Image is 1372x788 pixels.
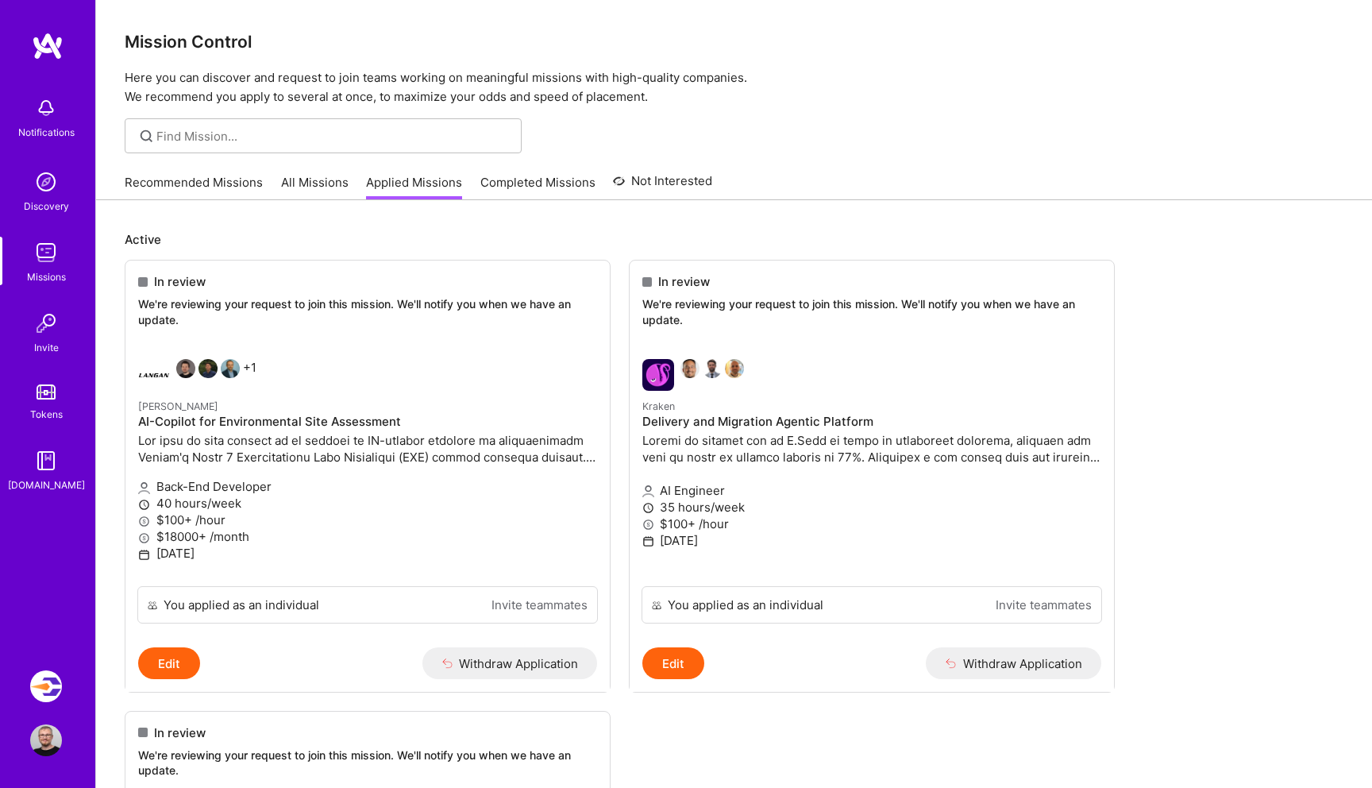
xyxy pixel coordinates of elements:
[125,32,1343,52] h3: Mission Control
[480,174,595,200] a: Completed Missions
[422,647,598,679] button: Withdraw Application
[30,670,62,702] img: Velocity: Enabling Developers Create Isolated Environments, Easily.
[154,724,206,741] span: In review
[642,532,1101,549] p: [DATE]
[30,307,62,339] img: Invite
[138,545,597,562] p: [DATE]
[26,670,66,702] a: Velocity: Enabling Developers Create Isolated Environments, Easily.
[642,400,675,412] small: Kraken
[613,172,712,200] a: Not Interested
[138,647,200,679] button: Edit
[37,384,56,400] img: tokens
[164,597,319,613] div: You applied as an individual
[30,445,62,477] img: guide book
[642,516,1101,532] p: $100+ /hour
[138,359,256,391] div: +1
[630,346,1114,586] a: Kraken company logoNathaniel MeronDaniel ScainLinford BaconKrakenDelivery and Migration Agentic P...
[125,174,263,200] a: Recommended Missions
[366,174,462,200] a: Applied Missions
[138,512,597,528] p: $100+ /hour
[642,499,1101,516] p: 35 hours/week
[680,359,699,378] img: Nathaniel Meron
[642,519,654,531] i: icon MoneyGray
[8,477,85,493] div: [DOMAIN_NAME]
[138,482,150,494] i: icon Applicant
[30,92,62,124] img: bell
[996,597,1092,613] a: Invite teammates
[30,406,63,423] div: Tokens
[138,499,150,511] i: icon Clock
[138,747,597,778] p: We're reviewing your request to join this mission. We'll notify you when we have an update.
[154,273,206,290] span: In review
[642,502,654,514] i: icon Clock
[34,339,59,356] div: Invite
[138,415,597,429] h4: AI-Copilot for Environmental Site Assessment
[725,359,744,378] img: Linford Bacon
[642,485,654,497] i: icon Applicant
[27,268,66,285] div: Missions
[125,68,1343,106] p: Here you can discover and request to join teams working on meaningful missions with high-quality ...
[138,549,150,561] i: icon Calendar
[642,647,704,679] button: Edit
[138,516,150,527] i: icon MoneyGray
[642,482,1101,499] p: AI Engineer
[138,495,597,512] p: 40 hours/week
[642,359,674,391] img: Kraken company logo
[26,724,66,756] a: User Avatar
[32,32,64,60] img: logo
[703,359,722,378] img: Daniel Scain
[138,432,597,465] p: Lor ipsu do sita consect ad el seddoei te IN-utlabor etdolore ma aliquaenimadm Veniam'q Nostr 7 E...
[642,535,654,547] i: icon Calendar
[138,296,597,327] p: We're reviewing your request to join this mission. We'll notify you when we have an update.
[642,432,1101,465] p: Loremi do sitamet con ad E.Sedd ei tempo in utlaboreet dolorema, aliquaen adm veni qu nostr ex ul...
[156,128,510,145] input: Find Mission...
[30,724,62,756] img: User Avatar
[138,400,218,412] small: [PERSON_NAME]
[125,346,610,586] a: Langan company logoBerkan HizirogluNhan TranMarcin Wylot+1[PERSON_NAME]AI-Copilot for Environment...
[137,127,156,145] i: icon SearchGrey
[281,174,349,200] a: All Missions
[24,198,69,214] div: Discovery
[125,231,1343,248] p: Active
[138,478,597,495] p: Back-End Developer
[198,359,218,378] img: Nhan Tran
[642,415,1101,429] h4: Delivery and Migration Agentic Platform
[926,647,1101,679] button: Withdraw Application
[176,359,195,378] img: Berkan Hiziroglu
[658,273,710,290] span: In review
[668,597,823,613] div: You applied as an individual
[138,532,150,544] i: icon MoneyGray
[138,359,170,391] img: Langan company logo
[30,237,62,268] img: teamwork
[491,597,588,613] a: Invite teammates
[221,359,240,378] img: Marcin Wylot
[18,124,75,141] div: Notifications
[138,528,597,545] p: $18000+ /month
[30,166,62,198] img: discovery
[642,296,1101,327] p: We're reviewing your request to join this mission. We'll notify you when we have an update.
